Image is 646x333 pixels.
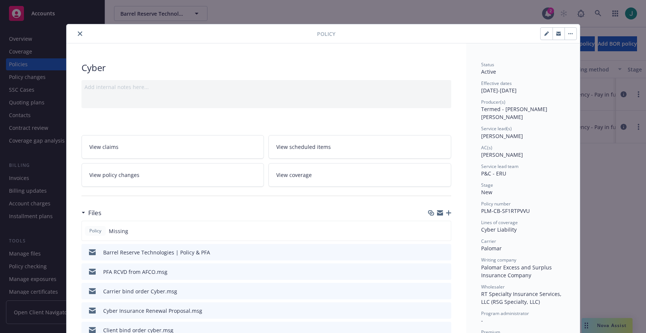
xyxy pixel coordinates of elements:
span: Lines of coverage [481,219,518,226]
span: Service lead(s) [481,125,512,132]
div: Cyber Insurance Renewal Proposal.msg [103,307,202,315]
span: Missing [109,227,128,235]
span: - [481,317,483,324]
span: Palomar Excess and Surplus Insurance Company [481,264,553,279]
span: Wholesaler [481,284,505,290]
div: Files [81,208,101,218]
button: download file [430,287,436,295]
div: Carrier bind order Cyber.msg [103,287,177,295]
span: Producer(s) [481,99,505,105]
span: Status [481,61,494,68]
a: View coverage [268,163,451,187]
span: Policy [317,30,335,38]
span: View policy changes [89,171,139,179]
span: View coverage [276,171,312,179]
button: download file [430,268,436,276]
span: Policy [88,227,103,234]
span: Active [481,68,496,75]
button: close [76,29,84,38]
span: New [481,189,492,196]
a: View policy changes [81,163,264,187]
div: Cyber Liability [481,226,565,233]
span: Carrier [481,238,496,244]
span: Termed - [PERSON_NAME] [PERSON_NAME] [481,106,549,120]
span: AC(s) [481,144,492,151]
span: [PERSON_NAME] [481,151,523,158]
span: PLM-CB-SF1RTPVVU [481,207,530,214]
a: View scheduled items [268,135,451,159]
span: Writing company [481,257,516,263]
button: preview file [442,248,448,256]
a: View claims [81,135,264,159]
span: View claims [89,143,119,151]
span: Effective dates [481,80,512,86]
span: Policy number [481,201,511,207]
div: Add internal notes here... [84,83,448,91]
button: download file [430,307,436,315]
span: P&C - ERU [481,170,506,177]
span: [PERSON_NAME] [481,132,523,140]
h3: Files [88,208,101,218]
span: RT Specialty Insurance Services, LLC (RSG Specialty, LLC) [481,290,563,305]
div: PFA RCVD from AFCO.msg [103,268,167,276]
span: Palomar [481,245,502,252]
span: Program administrator [481,310,529,317]
div: Barrel Reserve Technologies | Policy & PFA [103,248,210,256]
button: preview file [442,268,448,276]
button: download file [430,248,436,256]
span: Service lead team [481,163,519,169]
button: preview file [442,287,448,295]
span: Stage [481,182,493,188]
div: Cyber [81,61,451,74]
div: [DATE] - [DATE] [481,80,565,94]
span: View scheduled items [276,143,331,151]
button: preview file [442,307,448,315]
